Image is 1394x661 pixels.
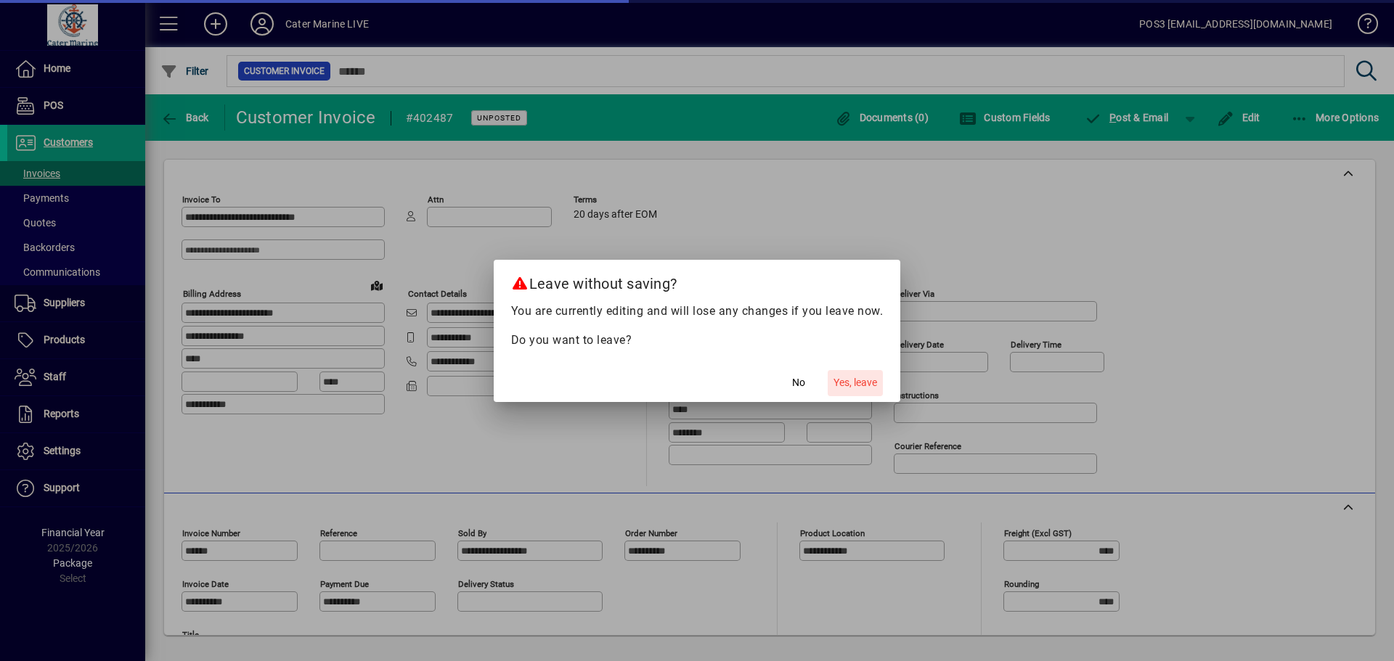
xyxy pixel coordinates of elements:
p: Do you want to leave? [511,332,884,349]
button: Yes, leave [828,370,883,396]
span: No [792,375,805,390]
button: No [775,370,822,396]
span: Yes, leave [833,375,877,390]
p: You are currently editing and will lose any changes if you leave now. [511,303,884,320]
h2: Leave without saving? [494,260,901,302]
